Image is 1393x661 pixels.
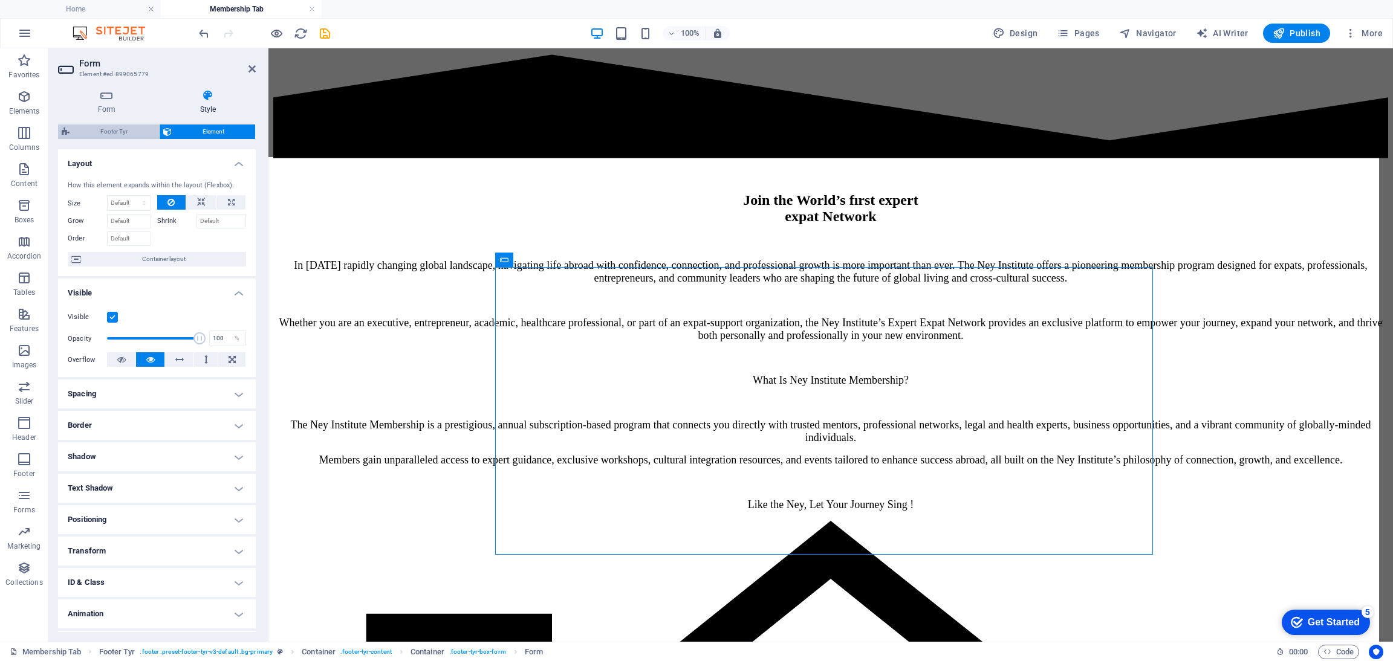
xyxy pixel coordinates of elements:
[1369,645,1383,659] button: Usercentrics
[58,474,256,503] h4: Text Shadow
[1276,645,1308,659] h6: Session time
[15,396,34,406] p: Slider
[161,2,322,16] h4: Membership Tab
[58,149,256,171] h4: Layout
[5,578,42,587] p: Collections
[79,69,232,80] h3: Element #ed-899065779
[317,26,332,40] button: save
[196,214,247,228] input: Default
[1052,24,1104,43] button: Pages
[58,124,159,139] button: Footer Tyr
[1345,27,1383,39] span: More
[58,631,256,660] h4: Miscellaneous
[99,645,135,659] span: Click to select. Double-click to edit
[663,26,706,40] button: 100%
[988,24,1043,43] button: Design
[13,288,35,297] p: Tables
[15,215,34,225] p: Boxes
[58,442,256,471] h4: Shadow
[12,433,36,442] p: Header
[160,89,256,115] h4: Style
[681,26,700,40] h6: 100%
[58,89,160,115] h4: Form
[197,27,211,40] i: Undo: Change main axis (Ctrl+Z)
[1318,645,1359,659] button: Code
[12,360,37,370] p: Images
[1114,24,1181,43] button: Navigator
[68,200,107,207] label: Size
[99,645,544,659] nav: breadcrumb
[278,648,283,655] i: This element is a customizable preset
[10,6,98,31] div: Get Started 5 items remaining, 0% complete
[1297,647,1299,656] span: :
[58,411,256,440] h4: Border
[58,279,256,300] h4: Visible
[175,124,252,139] span: Element
[89,2,102,15] div: 5
[1191,24,1253,43] button: AI Writer
[9,106,40,116] p: Elements
[10,645,81,659] a: Click to cancel selection. Double-click to open Pages
[1196,27,1249,39] span: AI Writer
[1340,24,1388,43] button: More
[68,310,107,324] label: Visible
[449,645,506,659] span: . footer-tyr-box-form
[68,335,107,342] label: Opacity
[58,537,256,566] h4: Transform
[302,645,336,659] span: Click to select. Double-click to edit
[68,181,246,191] div: How this element expands within the layout (Flexbox).
[525,645,543,659] span: Click to select. Double-click to edit
[68,353,107,367] label: Overflow
[79,58,256,69] h2: Form
[68,231,107,246] label: Order
[58,599,256,628] h4: Animation
[85,252,242,266] span: Container layout
[160,124,256,139] button: Element
[107,214,151,228] input: Default
[13,469,35,479] p: Footer
[73,124,155,139] span: Footer Tyr
[10,324,39,334] p: Features
[7,541,41,551] p: Marketing
[70,26,160,40] img: Editor Logo
[1119,27,1177,39] span: Navigator
[107,231,151,246] input: Default
[1057,27,1099,39] span: Pages
[58,568,256,597] h4: ID & Class
[58,505,256,534] h4: Positioning
[11,179,37,189] p: Content
[1263,24,1330,43] button: Publish
[196,26,211,40] button: undo
[140,645,273,659] span: . footer .preset-footer-tyr-v3-default .bg-primary
[7,251,41,261] p: Accordion
[1273,27,1320,39] span: Publish
[157,214,196,228] label: Shrink
[9,143,39,152] p: Columns
[293,26,308,40] button: reload
[411,645,444,659] span: Click to select. Double-click to edit
[318,27,332,40] i: Save (Ctrl+S)
[712,28,723,39] i: On resize automatically adjust zoom level to fit chosen device.
[58,379,256,408] h4: Spacing
[340,645,392,659] span: . footer-tyr-content
[993,27,1038,39] span: Design
[8,70,39,80] p: Favorites
[13,505,35,515] p: Forms
[1289,645,1308,659] span: 00 00
[1323,645,1354,659] span: Code
[68,214,107,228] label: Grow
[36,13,88,24] div: Get Started
[229,331,245,346] div: %
[68,252,246,266] button: Container layout
[294,27,308,40] i: Reload page
[988,24,1043,43] div: Design (Ctrl+Alt+Y)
